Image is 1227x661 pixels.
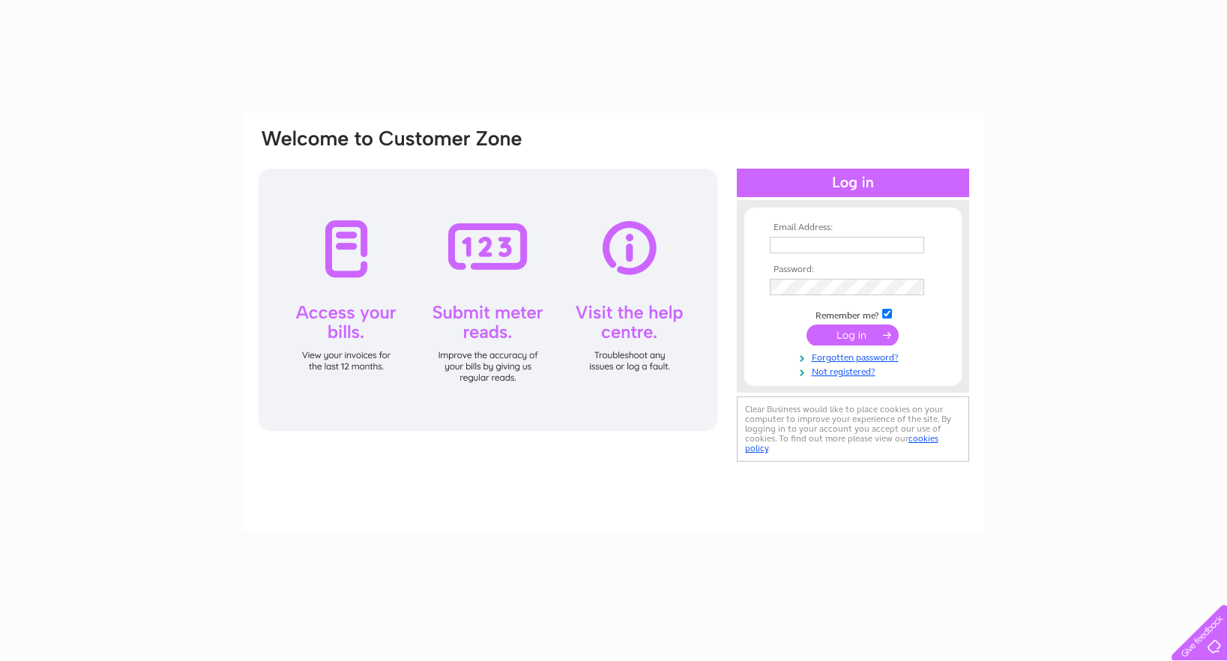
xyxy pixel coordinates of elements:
[737,396,969,462] div: Clear Business would like to place cookies on your computer to improve your experience of the sit...
[745,433,938,453] a: cookies policy
[807,325,899,345] input: Submit
[766,223,940,233] th: Email Address:
[770,349,940,363] a: Forgotten password?
[770,363,940,378] a: Not registered?
[766,265,940,275] th: Password:
[766,307,940,322] td: Remember me?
